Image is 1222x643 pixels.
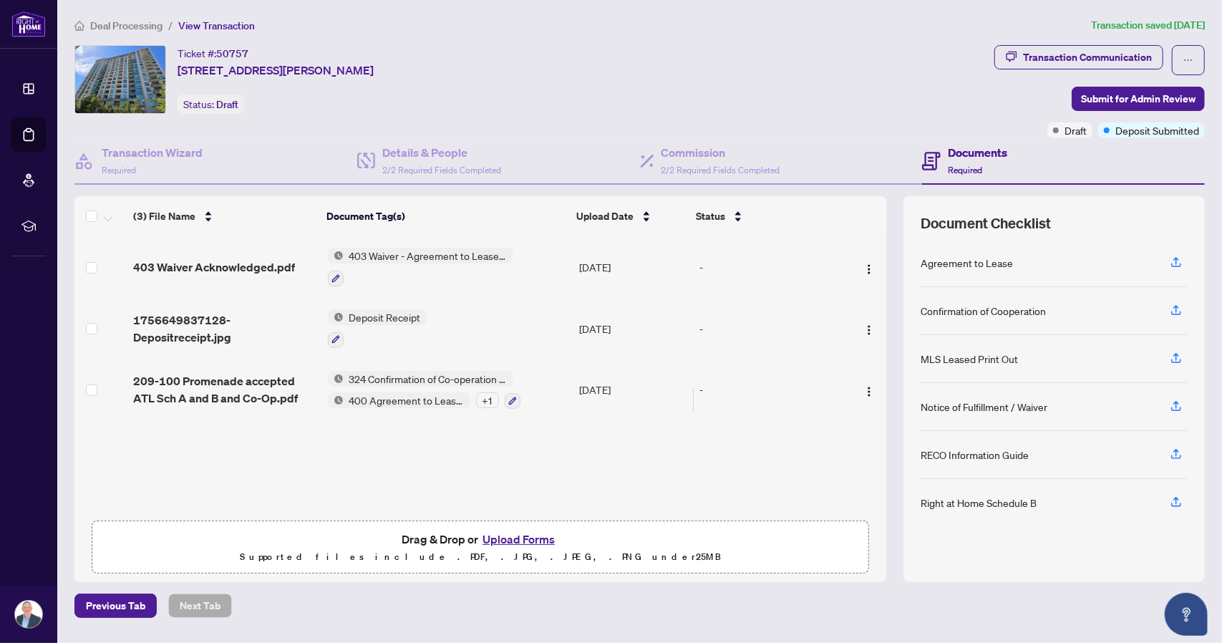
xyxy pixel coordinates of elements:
[168,17,173,34] li: /
[102,144,203,161] h4: Transaction Wizard
[101,548,860,566] p: Supported files include .PDF, .JPG, .JPEG, .PNG under 25 MB
[102,165,136,175] span: Required
[863,264,875,275] img: Logo
[75,46,165,113] img: IMG-N12356744_1.jpg
[133,258,295,276] span: 403 Waiver Acknowledged.pdf
[921,447,1029,463] div: RECO Information Guide
[328,392,344,408] img: Status Icon
[573,359,694,421] td: [DATE]
[921,255,1013,271] div: Agreement to Lease
[328,248,513,286] button: Status Icon403 Waiver - Agreement to Lease - Residential
[699,321,838,337] div: -
[1183,55,1193,65] span: ellipsis
[921,213,1051,233] span: Document Checklist
[661,144,780,161] h4: Commission
[216,98,238,111] span: Draft
[133,311,316,346] span: 1756649837128-Depositreceipt.jpg
[863,324,875,336] img: Logo
[661,165,780,175] span: 2/2 Required Fields Completed
[382,144,501,161] h4: Details & People
[133,208,195,224] span: (3) File Name
[216,47,248,60] span: 50757
[127,196,321,236] th: (3) File Name
[1065,122,1087,138] span: Draft
[1081,87,1196,110] span: Submit for Admin Review
[571,196,690,236] th: Upload Date
[74,21,84,31] span: home
[994,45,1163,69] button: Transaction Communication
[921,351,1018,367] div: MLS Leased Print Out
[699,382,838,397] div: -
[858,256,881,279] button: Logo
[92,521,868,574] span: Drag & Drop orUpload FormsSupported files include .PDF, .JPG, .JPEG, .PNG under25MB
[344,392,470,408] span: 400 Agreement to Lease - Residential
[863,386,875,397] img: Logo
[344,371,513,387] span: 324 Confirmation of Co-operation and Representation - Tenant/Landlord
[948,144,1007,161] h4: Documents
[1023,46,1152,69] div: Transaction Communication
[74,594,157,618] button: Previous Tab
[1072,87,1205,111] button: Submit for Admin Review
[178,19,255,32] span: View Transaction
[328,309,344,325] img: Status Icon
[948,165,982,175] span: Required
[858,317,881,340] button: Logo
[133,372,316,407] span: 209-100 Promenade accepted ATL Sch A and B and Co-Op.pdf
[921,399,1047,415] div: Notice of Fulfillment / Waiver
[90,19,163,32] span: Deal Processing
[328,371,520,410] button: Status Icon324 Confirmation of Co-operation and Representation - Tenant/LandlordStatus Icon400 Ag...
[178,95,244,114] div: Status:
[328,309,427,348] button: Status IconDeposit Receipt
[1165,593,1208,636] button: Open asap
[476,392,499,408] div: + 1
[178,45,248,62] div: Ticket #:
[344,248,513,264] span: 403 Waiver - Agreement to Lease - Residential
[402,530,559,548] span: Drag & Drop or
[1115,122,1199,138] span: Deposit Submitted
[921,303,1046,319] div: Confirmation of Cooperation
[1091,17,1205,34] article: Transaction saved [DATE]
[344,309,427,325] span: Deposit Receipt
[86,594,145,617] span: Previous Tab
[576,208,634,224] span: Upload Date
[921,495,1037,511] div: Right at Home Schedule B
[699,259,838,275] div: -
[858,378,881,401] button: Logo
[328,371,344,387] img: Status Icon
[478,530,559,548] button: Upload Forms
[382,165,501,175] span: 2/2 Required Fields Completed
[11,11,46,37] img: logo
[15,601,42,628] img: Profile Icon
[573,236,694,298] td: [DATE]
[178,62,374,79] span: [STREET_ADDRESS][PERSON_NAME]
[690,196,840,236] th: Status
[696,208,725,224] span: Status
[168,594,232,618] button: Next Tab
[573,298,694,359] td: [DATE]
[328,248,344,264] img: Status Icon
[321,196,571,236] th: Document Tag(s)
